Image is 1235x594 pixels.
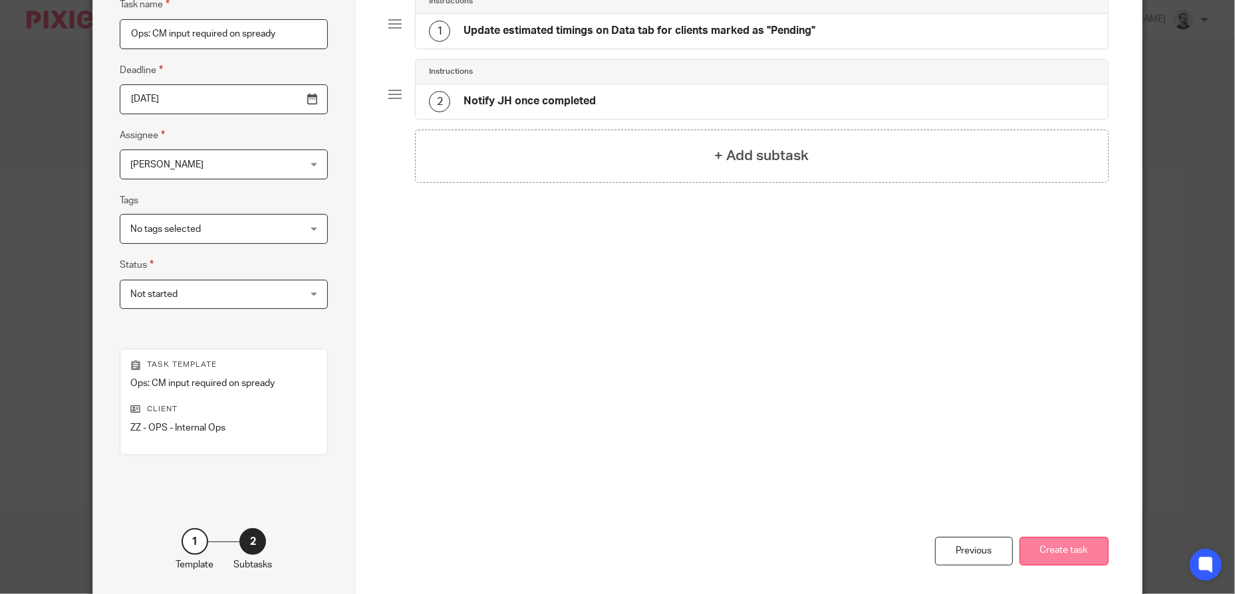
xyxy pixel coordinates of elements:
[429,91,450,112] div: 2
[464,24,815,38] h4: Update estimated timings on Data tab for clients marked as "Pending"
[935,537,1013,565] div: Previous
[120,84,328,114] input: Use the arrow keys to pick a date
[130,160,204,169] span: [PERSON_NAME]
[120,257,154,272] label: Status
[233,558,272,571] p: Subtasks
[130,359,317,370] p: Task template
[429,66,473,77] h4: Instructions
[239,528,266,555] div: 2
[715,146,809,166] h4: + Add subtask
[130,421,317,435] p: ZZ - OPS - Internal Ops
[182,528,208,555] div: 1
[130,290,178,299] span: Not started
[120,62,163,78] label: Deadline
[130,225,201,234] span: No tags selected
[120,194,138,207] label: Tags
[1020,537,1109,565] button: Create task
[176,558,213,571] p: Template
[120,128,165,143] label: Assignee
[429,21,450,42] div: 1
[130,404,317,415] p: Client
[464,94,596,108] h4: Notify JH once completed
[130,377,317,390] p: Ops: CM input required on spready
[120,19,328,49] input: Task name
